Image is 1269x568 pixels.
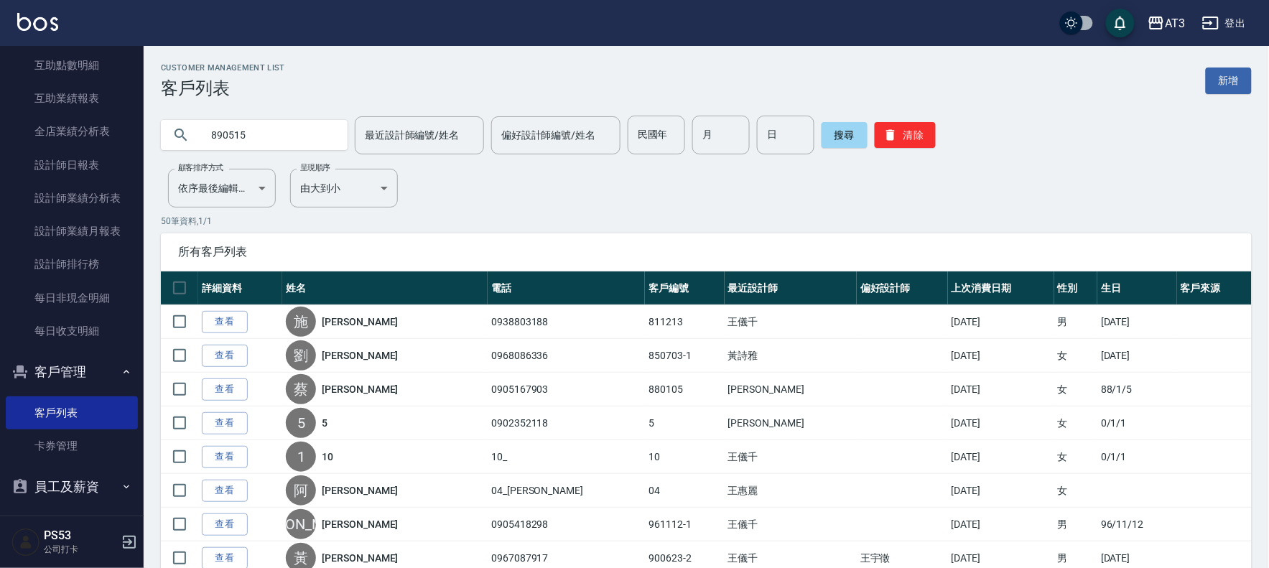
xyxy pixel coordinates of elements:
td: 961112-1 [645,508,724,541]
td: 女 [1054,339,1097,373]
td: 0905167903 [488,373,645,406]
button: save [1106,9,1135,37]
td: 10 [645,440,724,474]
h3: 客戶列表 [161,78,285,98]
div: 1 [286,442,316,472]
a: 查看 [202,480,248,502]
td: 880105 [645,373,724,406]
div: 劉 [286,340,316,371]
input: 搜尋關鍵字 [201,116,336,154]
td: 04 [645,474,724,508]
div: 蔡 [286,374,316,404]
td: 10_ [488,440,645,474]
td: [PERSON_NAME] [725,373,857,406]
th: 生日 [1097,271,1176,305]
a: [PERSON_NAME] [322,348,398,363]
td: [PERSON_NAME] [725,406,857,440]
a: 互助點數明細 [6,49,138,82]
a: 全店業績分析表 [6,115,138,148]
span: 所有客戶列表 [178,245,1235,259]
button: 客戶管理 [6,353,138,391]
td: 0/1/1 [1097,406,1176,440]
td: 女 [1054,406,1097,440]
button: 清除 [875,122,936,148]
th: 姓名 [282,271,488,305]
a: 每日收支明細 [6,315,138,348]
td: 王儀千 [725,508,857,541]
a: 設計師排行榜 [6,248,138,281]
a: [PERSON_NAME] [322,315,398,329]
a: 卡券管理 [6,429,138,462]
p: 50 筆資料, 1 / 1 [161,215,1252,228]
div: AT3 [1165,14,1185,32]
td: 女 [1054,474,1097,508]
td: 王儀千 [725,305,857,339]
div: [PERSON_NAME] [286,509,316,539]
a: 查看 [202,513,248,536]
a: 5 [322,416,327,430]
td: 王儀千 [725,440,857,474]
td: 0/1/1 [1097,440,1176,474]
a: 查看 [202,345,248,367]
td: 0905418298 [488,508,645,541]
th: 客戶來源 [1177,271,1252,305]
button: AT3 [1142,9,1191,38]
div: 阿 [286,475,316,506]
td: [DATE] [1097,339,1176,373]
td: 88/1/5 [1097,373,1176,406]
p: 公司打卡 [44,543,117,556]
a: 互助業績報表 [6,82,138,115]
td: [DATE] [948,305,1055,339]
a: [PERSON_NAME] [322,483,398,498]
a: 設計師業績分析表 [6,182,138,215]
td: 王惠麗 [725,474,857,508]
label: 呈現順序 [300,162,330,173]
td: [DATE] [1097,305,1176,339]
div: 施 [286,307,316,337]
a: 客戶列表 [6,396,138,429]
th: 偏好設計師 [857,271,947,305]
th: 電話 [488,271,645,305]
div: 依序最後編輯時間 [168,169,276,208]
div: 由大到小 [290,169,398,208]
button: 搜尋 [822,122,868,148]
button: 員工及薪資 [6,468,138,506]
td: [DATE] [948,440,1055,474]
td: 男 [1054,508,1097,541]
td: 男 [1054,305,1097,339]
td: 女 [1054,440,1097,474]
td: 850703-1 [645,339,724,373]
label: 顧客排序方式 [178,162,223,173]
h2: Customer Management List [161,63,285,73]
a: 查看 [202,412,248,434]
img: Person [11,528,40,557]
td: [DATE] [948,474,1055,508]
a: 10 [322,450,333,464]
td: 0902352118 [488,406,645,440]
button: 登出 [1196,10,1252,37]
td: 811213 [645,305,724,339]
a: 每日非現金明細 [6,281,138,315]
td: 黃詩雅 [725,339,857,373]
td: [DATE] [948,508,1055,541]
td: 女 [1054,373,1097,406]
a: 查看 [202,378,248,401]
td: 0938803188 [488,305,645,339]
td: 04_[PERSON_NAME] [488,474,645,508]
div: 5 [286,408,316,438]
td: [DATE] [948,406,1055,440]
td: [DATE] [948,373,1055,406]
a: [PERSON_NAME] [322,551,398,565]
th: 上次消費日期 [948,271,1055,305]
th: 性別 [1054,271,1097,305]
th: 詳細資料 [198,271,282,305]
td: [DATE] [948,339,1055,373]
td: 96/11/12 [1097,508,1176,541]
a: 查看 [202,311,248,333]
a: 新增 [1206,67,1252,94]
a: 設計師日報表 [6,149,138,182]
td: 5 [645,406,724,440]
td: 0968086336 [488,339,645,373]
a: [PERSON_NAME] [322,517,398,531]
a: [PERSON_NAME] [322,382,398,396]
